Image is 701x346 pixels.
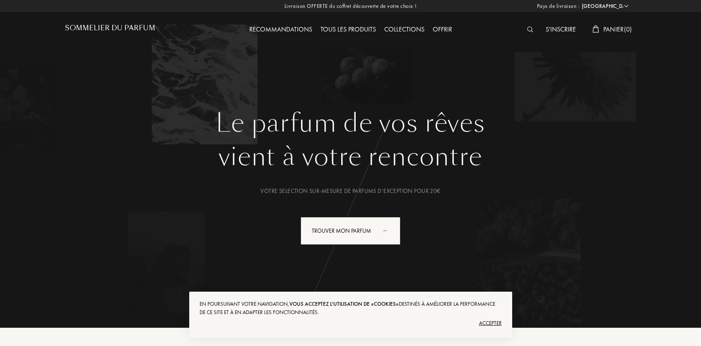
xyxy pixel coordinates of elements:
span: Pays de livraison : [537,2,580,10]
div: Recommandations [245,24,316,35]
a: Recommandations [245,25,316,34]
h1: Sommelier du Parfum [65,24,155,32]
img: arrow_w.png [623,3,629,9]
div: Collections [380,24,429,35]
a: Offrir [429,25,456,34]
div: Trouver mon parfum [301,217,400,245]
a: S'inscrire [542,25,580,34]
a: Sommelier du Parfum [65,24,155,35]
div: animation [380,222,397,239]
a: Tous les produits [316,25,380,34]
span: vous acceptez l'utilisation de «cookies» [289,300,399,307]
img: cart_white.svg [593,25,599,33]
div: Tous les produits [316,24,380,35]
div: Offrir [429,24,456,35]
a: Collections [380,25,429,34]
div: En poursuivant votre navigation, destinés à améliorer la performance de ce site et à en adapter l... [200,300,502,317]
a: Trouver mon parfumanimation [294,217,407,245]
div: Accepter [200,317,502,330]
h1: Le parfum de vos rêves [71,108,630,138]
div: Votre selection sur-mesure de parfums d’exception pour 20€ [71,187,630,195]
img: search_icn_white.svg [527,27,533,32]
span: Panier ( 0 ) [603,25,632,34]
div: S'inscrire [542,24,580,35]
div: vient à votre rencontre [71,138,630,175]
